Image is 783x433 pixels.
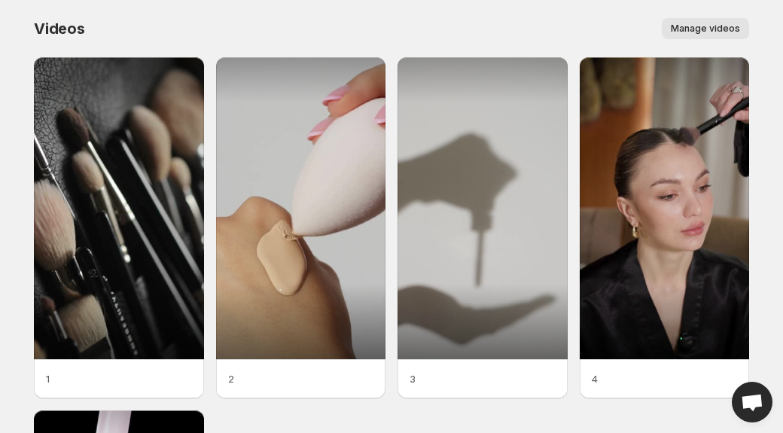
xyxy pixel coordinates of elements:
p: 1 [46,371,192,386]
span: Manage videos [671,23,740,35]
p: 3 [410,371,556,386]
p: 2 [228,371,374,386]
button: Manage videos [662,18,749,39]
a: Open chat [732,382,772,422]
p: 4 [592,371,738,386]
span: Videos [34,20,85,38]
